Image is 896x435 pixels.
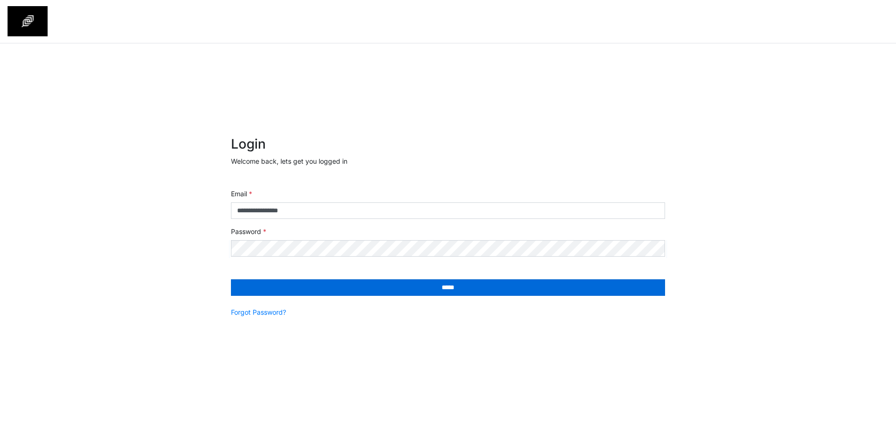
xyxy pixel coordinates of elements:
[231,226,266,236] label: Password
[231,307,286,317] a: Forgot Password?
[231,189,252,199] label: Email
[231,136,665,152] h2: Login
[8,6,48,36] img: spp logo
[231,156,665,166] p: Welcome back, lets get you logged in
